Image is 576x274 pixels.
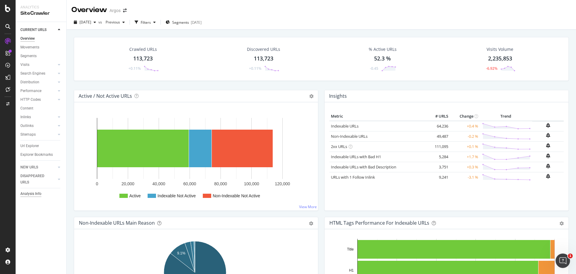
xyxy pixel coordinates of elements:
[20,62,56,68] a: Visits
[20,173,56,186] a: DISAPPEARED URLS
[141,20,151,25] div: Filters
[20,79,39,85] div: Distribution
[20,152,53,158] div: Explorer Bookmarks
[426,162,450,172] td: 3,751
[546,123,550,128] div: bell-plus
[20,53,37,59] div: Segments
[103,17,127,27] button: Previous
[79,220,155,226] div: Non-Indexable URLs Main Reason
[546,164,550,168] div: bell-plus
[123,8,127,13] div: arrow-right-arrow-left
[426,121,450,131] td: 64,236
[450,152,480,162] td: +1.7 %
[129,46,157,52] div: Crawled URLs
[20,27,56,33] a: CURRENT URLS
[349,268,354,272] text: H1
[98,20,103,25] span: vs
[244,181,259,186] text: 100,000
[20,70,45,77] div: Search Engines
[426,141,450,152] td: 111,095
[121,181,134,186] text: 20,000
[20,5,61,10] div: Analytics
[20,123,34,129] div: Outlinks
[133,55,153,63] div: 113,723
[214,181,227,186] text: 80,000
[275,181,290,186] text: 120,000
[450,112,480,121] th: Change
[331,123,358,129] a: Indexable URLs
[20,88,56,94] a: Performance
[331,164,396,170] a: Indexable URLs with Bad Description
[426,112,450,121] th: # URLS
[79,92,132,100] h4: Active / Not Active URLs
[20,70,56,77] a: Search Engines
[213,193,260,198] text: Non-Indexable Not Active
[329,112,426,121] th: Metric
[20,44,62,51] a: Movements
[20,62,29,68] div: Visits
[71,5,107,15] div: Overview
[480,112,532,121] th: Trend
[450,141,480,152] td: +0.1 %
[426,172,450,182] td: 9,241
[309,221,313,226] div: gear
[556,254,570,268] iframe: Intercom live chat
[370,66,378,71] div: -0.45
[329,220,429,226] div: HTML Tags Performance for Indexable URLs
[20,97,56,103] a: HTTP Codes
[79,20,91,25] span: 2025 Sep. 3rd
[20,131,36,138] div: Sitemaps
[157,193,196,198] text: Indexable Not Active
[129,193,141,198] text: Active
[20,191,62,197] a: Analysis Info
[450,131,480,141] td: -0.2 %
[546,174,550,179] div: bell-plus
[20,10,61,17] div: SiteCrawler
[347,247,354,251] text: Title
[20,88,41,94] div: Performance
[450,172,480,182] td: -3.1 %
[20,143,39,149] div: Url Explorer
[20,191,41,197] div: Analysis Info
[20,131,56,138] a: Sitemaps
[20,152,62,158] a: Explorer Bookmarks
[152,181,165,186] text: 40,000
[20,105,62,112] a: Content
[450,121,480,131] td: +0.4 %
[20,164,56,171] a: NEW URLS
[172,20,189,25] span: Segments
[331,134,367,139] a: Non-Indexable URLs
[488,55,512,63] div: 2,235,853
[103,20,120,25] span: Previous
[309,94,313,98] i: Options
[20,97,41,103] div: HTTP Codes
[20,114,56,120] a: Inlinks
[559,221,564,226] div: gear
[20,79,56,85] a: Distribution
[546,153,550,158] div: bell-plus
[20,114,31,120] div: Inlinks
[331,154,381,159] a: Indexable URLs with Bad H1
[20,105,33,112] div: Content
[20,143,62,149] a: Url Explorer
[163,17,204,27] button: Segments[DATE]
[109,8,121,14] div: Argos
[487,46,513,52] div: Visits Volume
[374,55,391,63] div: 52.3 %
[20,53,62,59] a: Segments
[132,17,158,27] button: Filters
[128,66,141,71] div: +0.11%
[20,35,35,42] div: Overview
[247,46,280,52] div: Discovered URLs
[20,173,51,186] div: DISAPPEARED URLS
[546,143,550,148] div: bell-plus
[299,204,317,209] a: View More
[20,27,46,33] div: CURRENT URLS
[20,164,38,171] div: NEW URLS
[369,46,397,52] div: % Active URLs
[331,144,347,149] a: 2xx URLs
[79,112,311,206] div: A chart.
[450,162,480,172] td: +0.3 %
[96,181,98,186] text: 0
[546,133,550,138] div: bell-plus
